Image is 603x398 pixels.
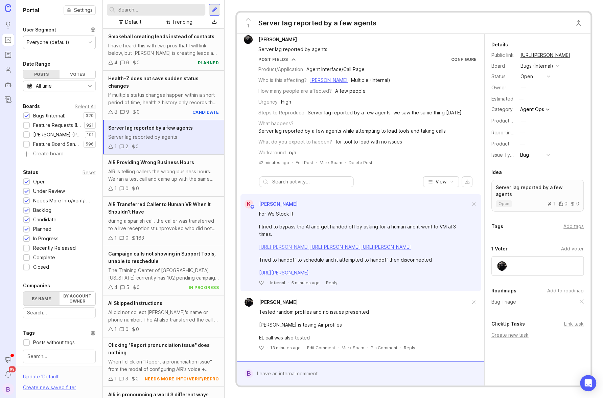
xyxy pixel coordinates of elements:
div: 0 [125,326,129,333]
div: Default [125,18,141,26]
div: · [292,160,293,165]
div: 1 [114,234,117,242]
span: AIR Providing Wrong Business Hours [108,159,194,165]
div: Needs More Info/verif/repro [33,197,92,204]
div: · [288,280,289,286]
button: ProductboardID [519,116,528,125]
div: Under Review [33,187,65,195]
div: Pin Comment [371,345,397,351]
div: When I click on "Report a pronunciation issue" from the modal of configuring AIR's voice + greeti... [108,358,219,373]
div: Server lag reported by agents [258,46,471,53]
a: Ideas [2,19,14,31]
span: Clicking "Report pronunciation issue" does nothing [108,342,210,355]
a: 42 minutes ago [258,160,289,165]
div: Workaround [258,149,286,156]
a: Health-Z does not save sudden status changesIf multiple status changes happen within a short peri... [103,71,224,120]
p: 329 [86,113,94,118]
label: By name [23,292,60,305]
div: — [517,94,526,103]
div: · [322,280,323,286]
div: Update ' Default ' [23,373,60,384]
div: · [345,160,346,165]
a: [URL][PERSON_NAME] [259,270,309,275]
div: candidate [192,109,219,115]
span: [PERSON_NAME] [259,299,298,305]
div: Board [491,62,515,70]
span: [PERSON_NAME] [259,201,298,207]
div: Closed [33,263,49,271]
div: Posts [23,70,60,79]
p: 101 [87,132,94,137]
div: Reply [326,280,338,286]
div: Agent Ops [520,107,544,112]
h1: Portal [23,6,39,14]
div: What do you expect to happen? [258,138,332,146]
a: Portal [2,34,14,46]
span: Settings [74,7,93,14]
p: 596 [86,141,94,147]
div: Status [23,168,38,176]
a: [URL][PERSON_NAME] [518,51,572,60]
div: 163 [136,234,144,242]
div: n/a [289,149,296,156]
div: How many people are affected? [258,87,332,95]
div: 0 [558,201,567,206]
div: Planned [33,225,51,233]
div: Backlog [33,206,51,214]
button: Announcements [2,353,14,366]
input: Search activity... [272,178,350,185]
a: [URL][PERSON_NAME] [310,244,360,250]
span: [PERSON_NAME] [258,37,297,42]
input: Search... [27,353,91,360]
div: User Segment [23,26,56,34]
button: Settings [64,5,96,15]
div: Edit Comment [307,345,335,351]
div: Posts without tags [33,339,75,346]
div: Complete [33,254,55,261]
div: I have heard this with two pros that I will link below, but [PERSON_NAME] is creating leads and n... [108,42,219,57]
span: 1 [247,22,250,29]
div: Bugs (Internal) [520,62,553,70]
button: Notifications [2,368,14,380]
div: All time [36,82,52,90]
div: High [281,98,291,106]
div: · [303,345,304,351]
div: 6 [126,59,129,66]
div: 9 [126,108,129,116]
a: Clicking "Report pronunciation issue" does nothingWhen I click on "Report a pronunciation issue" ... [103,337,224,387]
div: 0 [570,201,579,206]
a: [URL][PERSON_NAME] [259,244,309,250]
div: For We Stock It [259,210,470,218]
img: Arnulfo Bencomo Muñoz [244,35,253,44]
span: AIR is pronouncing a word 3 different ways [108,392,209,397]
div: If multiple status changes happen within a short period of time, health z history only records th... [108,91,219,106]
div: Server lag reported by a few agents we saw the same thing [DATE] [308,109,462,116]
button: View [423,176,459,187]
a: AI Skipped InstructionsAI did not collect [PERSON_NAME]'s name or phone number. The AI also trans... [103,295,224,337]
div: Add tags [563,223,584,230]
a: Smokeball creating leads instead of contactsI have heard this with two pros that I will link belo... [103,29,224,71]
button: export comments [462,176,472,187]
div: Product/Application [258,66,303,73]
a: [URL][PERSON_NAME] [361,244,411,250]
span: Health-Z does not save sudden status changes [108,75,199,89]
div: Votes [60,70,96,79]
div: — [520,140,525,148]
div: 1 [114,375,117,382]
div: Companies [23,282,50,290]
div: 3 [125,375,128,382]
div: 0 [137,59,140,66]
div: 2 [125,143,128,150]
div: Open [33,178,46,185]
div: open [520,73,533,80]
div: · [400,345,401,351]
a: K[PERSON_NAME] [240,200,298,208]
div: Create new saved filter [23,384,76,391]
div: AI did not collect [PERSON_NAME]'s name or phone number. The AI also transferred the call to a hu... [108,309,219,324]
div: Status [491,73,515,80]
div: Everyone (default) [27,39,69,46]
div: 5 [126,284,129,291]
div: Owner [491,84,515,91]
div: AIR is telling callers the wrong business hours. We ran a test call and came up with the same iss... [108,168,219,183]
div: [PERSON_NAME] is tesing Air profiles [259,321,470,329]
